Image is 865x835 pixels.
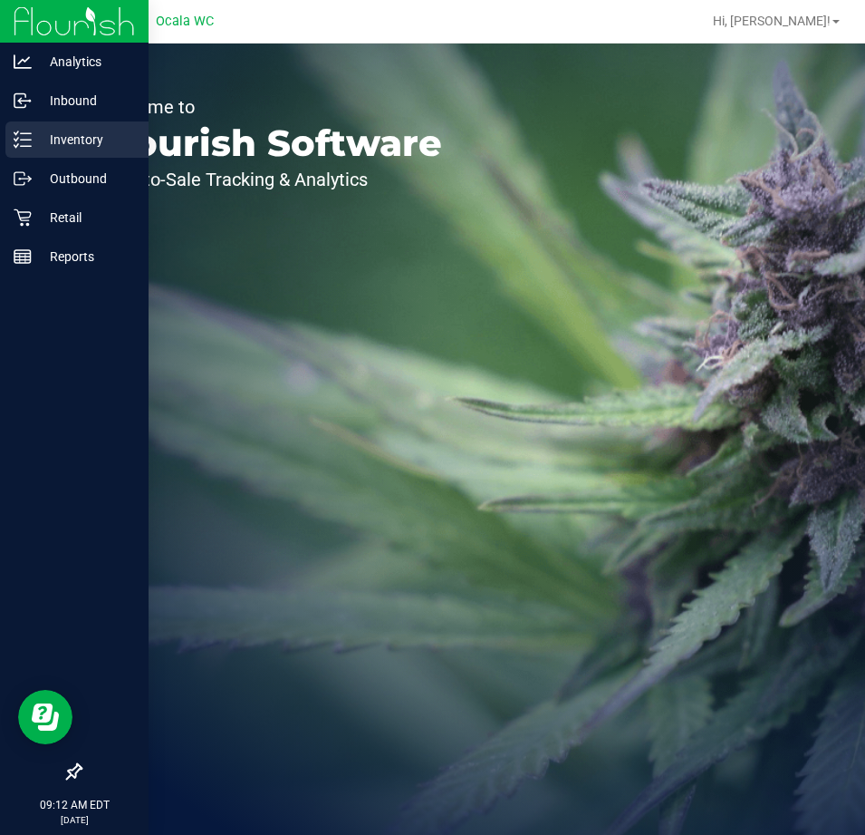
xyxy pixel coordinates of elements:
[32,129,140,150] p: Inventory
[713,14,831,28] span: Hi, [PERSON_NAME]!
[18,690,72,744] iframe: Resource center
[14,170,32,188] inline-svg: Outbound
[8,813,140,827] p: [DATE]
[98,170,442,189] p: Seed-to-Sale Tracking & Analytics
[32,90,140,112] p: Inbound
[14,53,32,71] inline-svg: Analytics
[98,125,442,161] p: Flourish Software
[156,14,214,29] span: Ocala WC
[32,207,140,228] p: Retail
[32,168,140,189] p: Outbound
[14,209,32,227] inline-svg: Retail
[32,51,140,73] p: Analytics
[32,246,140,267] p: Reports
[14,92,32,110] inline-svg: Inbound
[98,98,442,116] p: Welcome to
[8,797,140,813] p: 09:12 AM EDT
[14,131,32,149] inline-svg: Inventory
[14,248,32,266] inline-svg: Reports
